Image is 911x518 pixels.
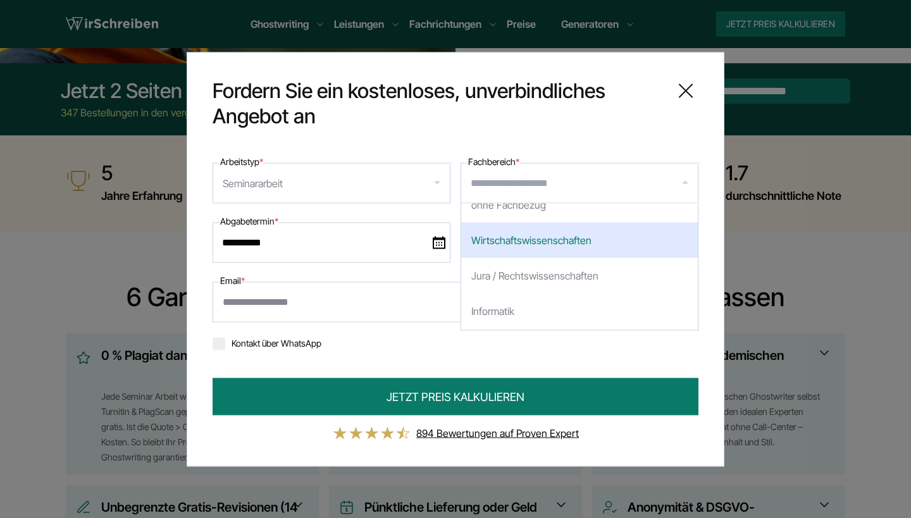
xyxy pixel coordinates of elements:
span: JETZT PREIS KALKULIEREN [387,388,524,405]
label: Email [220,273,245,288]
div: Seminararbeit [223,173,283,193]
img: date [433,236,445,249]
label: Abgabetermin [220,213,278,228]
span: Fordern Sie ein kostenloses, unverbindliches Angebot an [213,78,663,128]
label: Fachbereich [468,154,519,169]
div: Jura / Rechtswissenschaften [461,257,698,293]
label: Arbeitstyp [220,154,263,169]
button: JETZT PREIS KALKULIEREN [213,378,698,415]
input: date [213,222,450,262]
div: Wirtschaftswissenschaften [461,222,698,257]
a: 894 Bewertungen auf Proven Expert [416,426,579,439]
div: ohne Fachbezug [461,187,698,222]
div: Naturwissenschaften [461,328,698,364]
div: Informatik [461,293,698,328]
label: Kontakt über WhatsApp [213,337,321,348]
